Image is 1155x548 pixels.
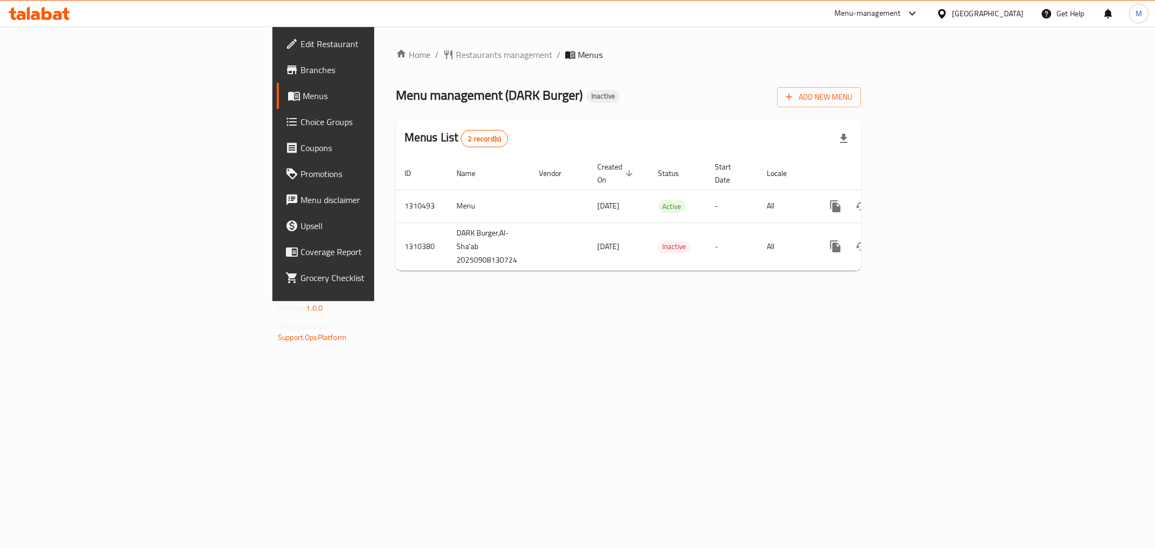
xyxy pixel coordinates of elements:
span: Coverage Report [301,245,456,258]
a: Menus [277,83,465,109]
a: Choice Groups [277,109,465,135]
button: more [823,233,849,259]
span: ID [404,167,425,180]
span: Menu management ( DARK Burger ) [396,83,583,107]
span: Menus [303,89,456,102]
a: Edit Restaurant [277,31,465,57]
span: Vendor [539,167,576,180]
span: Menu disclaimer [301,193,456,206]
li: / [557,48,560,61]
span: Grocery Checklist [301,271,456,284]
span: Version: [278,301,304,315]
span: [DATE] [597,199,619,213]
td: DARK Burger,Al-Sha'ab 20250908130724 [448,223,530,270]
a: Promotions [277,161,465,187]
button: Change Status [849,233,875,259]
span: Status [658,167,693,180]
div: Total records count [461,130,508,147]
a: Coverage Report [277,239,465,265]
span: Branches [301,63,456,76]
table: enhanced table [396,157,935,271]
a: Grocery Checklist [277,265,465,291]
td: - [706,190,758,223]
span: Active [658,200,686,213]
span: Coupons [301,141,456,154]
a: Menu disclaimer [277,187,465,213]
span: 2 record(s) [461,134,507,144]
td: All [758,190,814,223]
button: more [823,193,849,219]
span: Add New Menu [786,90,852,104]
nav: breadcrumb [396,48,861,61]
span: Upsell [301,219,456,232]
span: Locale [767,167,801,180]
a: Coupons [277,135,465,161]
span: Choice Groups [301,115,456,128]
a: Branches [277,57,465,83]
a: Support.OpsPlatform [278,330,347,344]
span: Edit Restaurant [301,37,456,50]
span: Inactive [587,92,619,101]
td: All [758,223,814,270]
span: M [1136,8,1142,19]
span: 1.0.0 [306,301,323,315]
div: Inactive [587,90,619,103]
span: Get support on: [278,319,328,334]
button: Change Status [849,193,875,219]
div: Menu-management [834,7,901,20]
th: Actions [814,157,935,190]
td: Menu [448,190,530,223]
td: - [706,223,758,270]
a: Restaurants management [443,48,552,61]
span: Created On [597,160,636,186]
span: Promotions [301,167,456,180]
button: Add New Menu [777,87,861,107]
span: [DATE] [597,239,619,253]
span: Menus [578,48,603,61]
span: Inactive [658,240,690,253]
div: [GEOGRAPHIC_DATA] [952,8,1023,19]
span: Start Date [715,160,745,186]
div: Export file [831,126,857,152]
a: Upsell [277,213,465,239]
span: Restaurants management [456,48,552,61]
h2: Menus List [404,129,508,147]
span: Name [456,167,490,180]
